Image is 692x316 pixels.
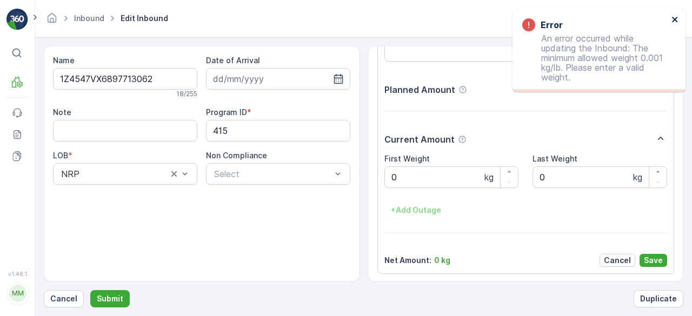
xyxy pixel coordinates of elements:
p: Pallet_NL #121 [315,9,375,22]
span: Asset Type : [9,248,57,258]
span: 30 [61,231,70,240]
p: Net Amount : [384,255,431,266]
p: Save [644,255,663,266]
button: Cancel [44,290,84,307]
p: Submit [97,293,123,304]
h3: Error [541,18,563,31]
div: Help Tooltip Icon [458,85,467,94]
span: - [57,213,61,222]
p: Planned Amount [384,83,455,96]
div: MM [9,285,26,302]
span: Pallet [57,248,79,258]
div: Help Tooltip Icon [458,135,467,144]
img: logo [6,9,28,30]
button: Duplicate [634,290,683,307]
p: Select [214,167,331,180]
label: Program ID [206,107,247,117]
a: Homepage [46,16,58,25]
p: An error occurred while updating the Inbound: The minimum allowed weight 0.001 kg/lb. Please ente... [522,33,668,82]
p: 0 kg [434,255,450,266]
p: Duplicate [640,293,677,304]
input: dd/mm/yyyy [206,68,350,90]
button: Submit [90,290,130,307]
p: Current Amount [384,133,455,146]
label: Non Compliance [206,151,267,160]
button: MM [6,279,28,307]
label: Note [53,107,71,117]
p: Cancel [604,255,631,266]
span: Net Weight : [9,213,57,222]
p: Cancel [50,293,77,304]
span: Tare Weight : [9,231,61,240]
button: Save [640,254,667,267]
p: + Add Outage [391,205,441,216]
label: Name [53,56,75,65]
p: 18 / 255 [176,90,197,98]
span: v 1.48.1 [6,271,28,277]
span: Pallet_NL #121 [36,177,89,186]
button: Cancel [600,254,635,267]
button: +Add Outage [384,201,448,219]
span: Edit Inbound [118,13,170,24]
span: 30 [63,195,73,204]
label: Date of Arrival [206,56,260,65]
label: LOB [53,151,68,160]
p: kg [633,171,642,184]
p: kg [484,171,494,184]
button: close [671,15,679,25]
span: Material : [9,266,46,275]
label: Last Weight [533,154,577,163]
span: Total Weight : [9,195,63,204]
label: First Weight [384,154,430,163]
a: Inbound [74,14,104,23]
span: Name : [9,177,36,186]
span: NL-PI0006 I Koffie en Thee [46,266,148,275]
